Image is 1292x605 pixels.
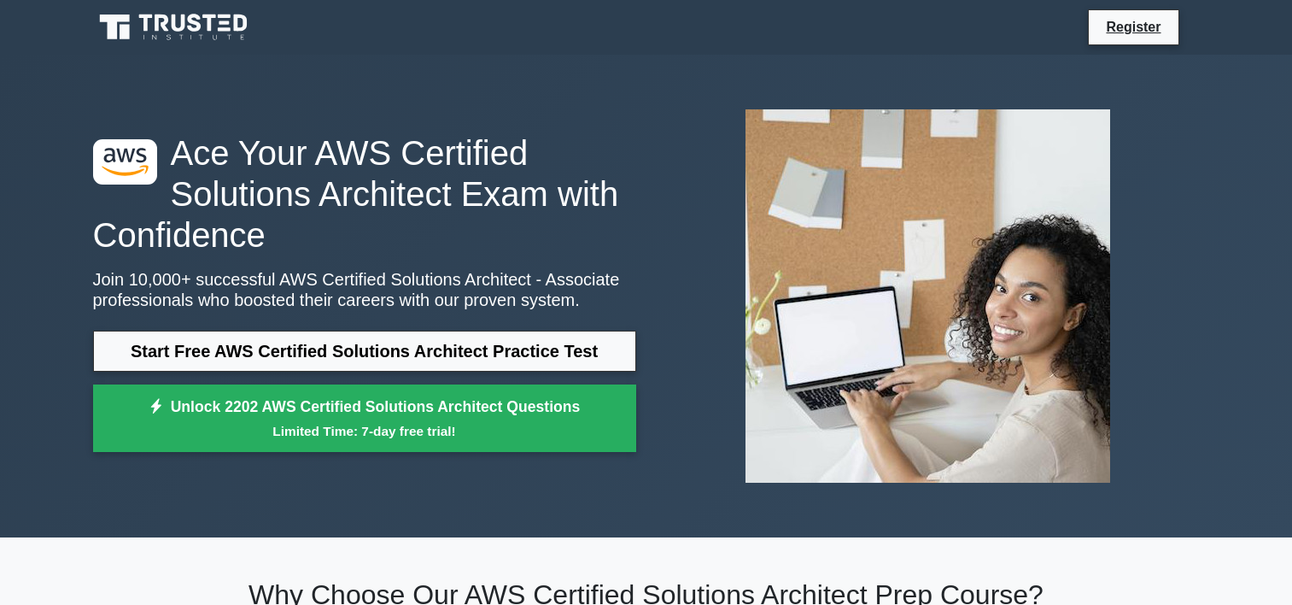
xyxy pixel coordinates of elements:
[114,421,615,441] small: Limited Time: 7-day free trial!
[93,132,636,256] h1: Ace Your AWS Certified Solutions Architect Exam with Confidence
[93,385,636,453] a: Unlock 2202 AWS Certified Solutions Architect QuestionsLimited Time: 7-day free trial!
[93,269,636,310] p: Join 10,000+ successful AWS Certified Solutions Architect - Associate professionals who boosted t...
[93,331,636,372] a: Start Free AWS Certified Solutions Architect Practice Test
[1096,16,1171,38] a: Register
